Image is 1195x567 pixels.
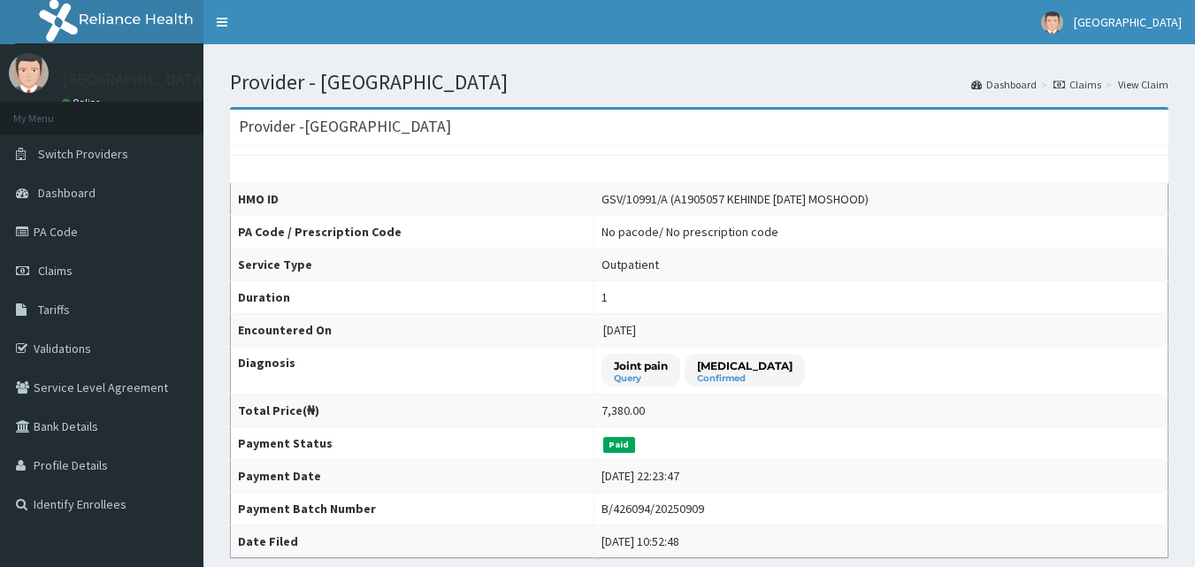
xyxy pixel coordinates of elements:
p: [GEOGRAPHIC_DATA] [62,72,208,88]
div: Outpatient [601,256,659,273]
div: [DATE] 10:52:48 [601,533,679,550]
div: GSV/10991/A (A1905057 KEHINDE [DATE] MOSHOOD) [601,190,869,208]
a: View Claim [1118,77,1168,92]
th: HMO ID [231,183,594,216]
span: Tariffs [38,302,70,318]
th: Encountered On [231,314,594,347]
a: Claims [1053,77,1101,92]
span: Claims [38,263,73,279]
div: No pacode / No prescription code [601,223,778,241]
th: Date Filed [231,525,594,558]
th: Duration [231,281,594,314]
small: Query [614,374,668,383]
span: Switch Providers [38,146,128,162]
div: 7,380.00 [601,402,645,419]
img: User Image [9,53,49,93]
div: B/426094/20250909 [601,500,704,517]
th: Payment Date [231,460,594,493]
a: Online [62,96,104,109]
span: Dashboard [38,185,96,201]
th: Diagnosis [231,347,594,395]
div: 1 [601,288,608,306]
a: Dashboard [971,77,1037,92]
th: Service Type [231,249,594,281]
p: Joint pain [614,358,668,373]
p: [MEDICAL_DATA] [697,358,793,373]
th: PA Code / Prescription Code [231,216,594,249]
div: [DATE] 22:23:47 [601,467,679,485]
h3: Provider - [GEOGRAPHIC_DATA] [239,119,451,134]
th: Payment Status [231,427,594,460]
span: Paid [603,437,635,453]
th: Payment Batch Number [231,493,594,525]
small: Confirmed [697,374,793,383]
span: [DATE] [603,322,636,338]
span: [GEOGRAPHIC_DATA] [1074,14,1182,30]
h1: Provider - [GEOGRAPHIC_DATA] [230,71,1168,94]
img: User Image [1041,11,1063,34]
th: Total Price(₦) [231,395,594,427]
